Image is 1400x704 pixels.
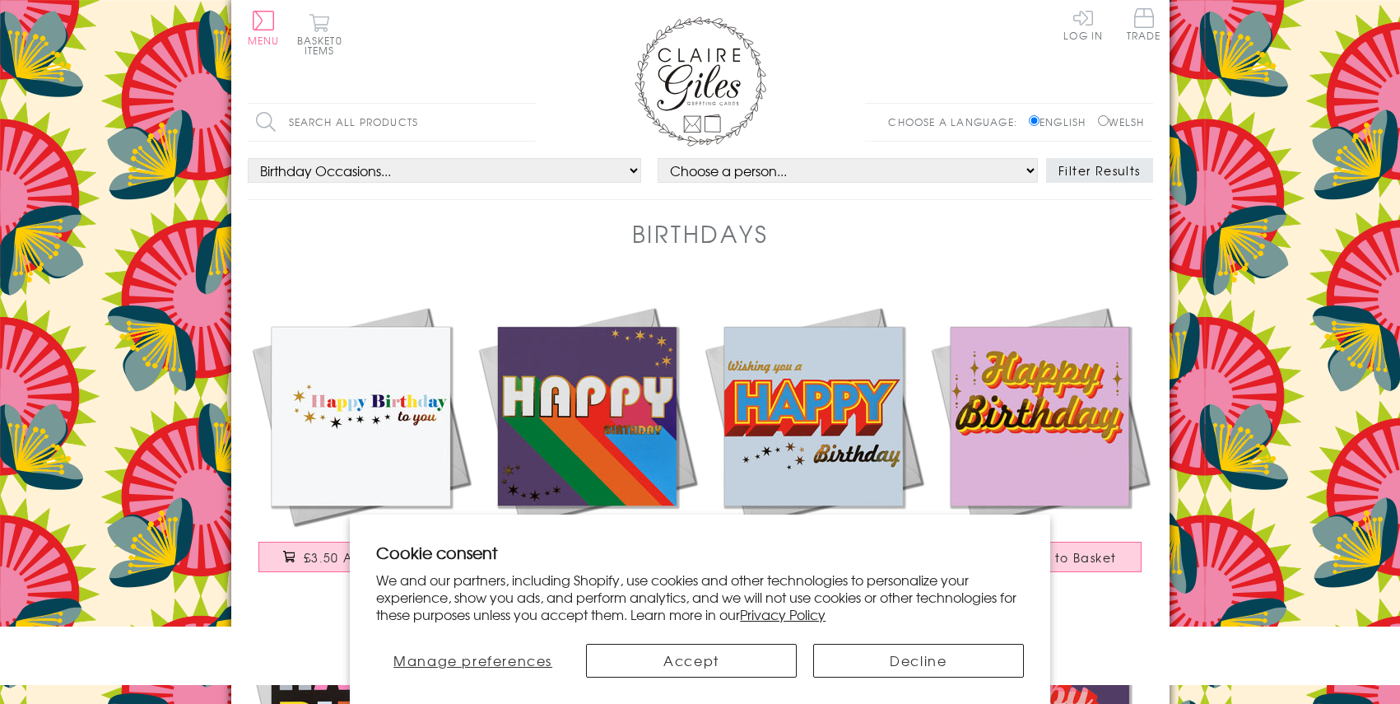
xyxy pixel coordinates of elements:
button: Basket0 items [297,13,342,55]
label: English [1029,114,1094,129]
img: Claire Giles Greetings Cards [635,16,766,147]
a: Birthday Card, Happy Birthday, Pink background and stars, with gold foil £3.50 Add to Basket [927,303,1153,589]
button: Menu [248,11,280,45]
label: Welsh [1098,114,1145,129]
img: Birthday Card, Happy Birthday, Rainbow colours, with gold foil [474,303,700,529]
input: English [1029,115,1040,126]
a: Trade [1127,8,1161,44]
span: Menu [248,33,280,48]
p: We and our partners, including Shopify, use cookies and other technologies to personalize your ex... [376,571,1024,622]
img: Birthday Card, Happy Birthday to You, Rainbow colours, with gold foil [248,303,474,529]
a: Birthday Card, Happy Birthday, Rainbow colours, with gold foil £3.50 Add to Basket [474,303,700,589]
button: Filter Results [1046,158,1153,183]
a: Privacy Policy [740,604,826,624]
h2: Cookie consent [376,541,1024,564]
input: Welsh [1098,115,1109,126]
a: Log In [1063,8,1103,40]
span: Manage preferences [393,650,552,670]
span: 0 items [305,33,342,58]
button: Decline [813,644,1024,678]
a: Birthday Card, Wishing you a Happy Birthday, Block letters, with gold foil £3.50 Add to Basket [700,303,927,589]
button: Accept [586,644,797,678]
h1: Birthdays [632,217,769,250]
img: Birthday Card, Happy Birthday, Pink background and stars, with gold foil [927,303,1153,529]
input: Search [519,104,536,141]
button: Manage preferences [376,644,570,678]
p: Choose a language: [888,114,1026,129]
a: Birthday Card, Happy Birthday to You, Rainbow colours, with gold foil £3.50 Add to Basket [248,303,474,589]
img: Birthday Card, Wishing you a Happy Birthday, Block letters, with gold foil [700,303,927,529]
button: £3.50 Add to Basket [258,542,463,572]
span: Trade [1127,8,1161,40]
input: Search all products [248,104,536,141]
span: £3.50 Add to Basket [304,549,438,566]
